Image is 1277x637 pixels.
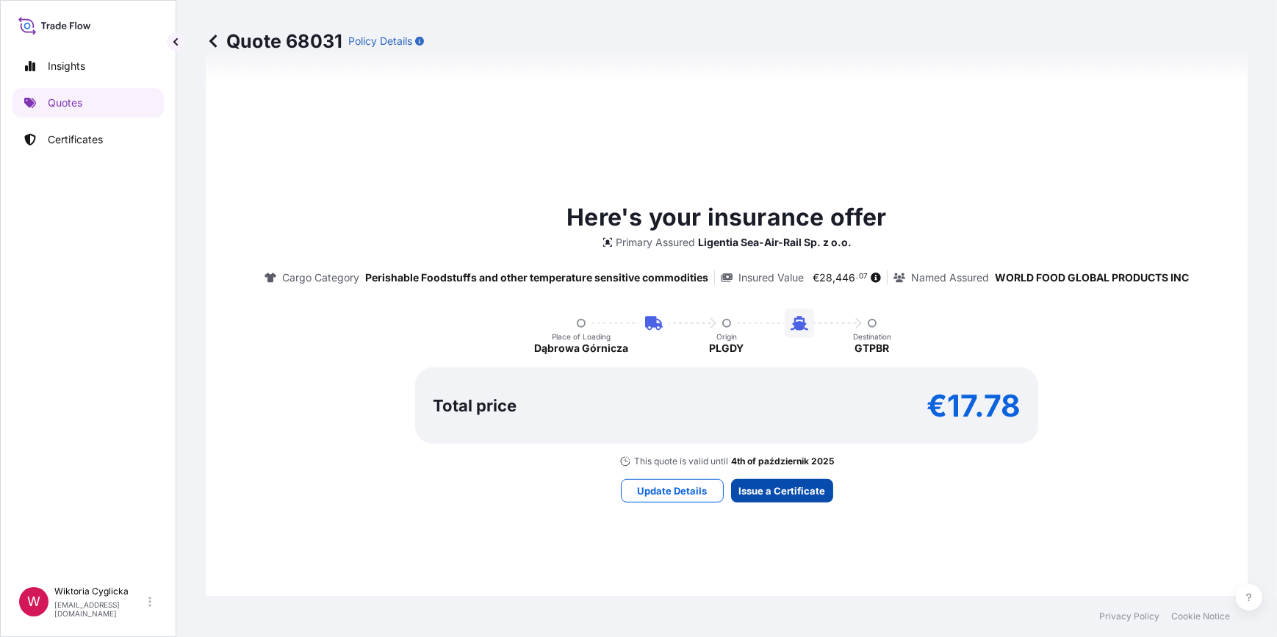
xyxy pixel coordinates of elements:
[206,29,342,53] p: Quote 68031
[54,586,145,597] p: Wiktoria Cyglicka
[433,398,517,413] p: Total price
[48,132,103,147] p: Certificates
[621,479,724,503] button: Update Details
[12,51,164,81] a: Insights
[853,332,891,341] p: Destination
[738,483,825,498] p: Issue a Certificate
[856,274,858,279] span: .
[731,479,833,503] button: Issue a Certificate
[48,59,85,73] p: Insights
[348,34,412,48] p: Policy Details
[927,394,1021,417] p: €17.78
[566,200,886,235] p: Here's your insurance offer
[911,270,989,285] p: Named Assured
[534,341,628,356] p: Dąbrowa Górnicza
[634,456,728,467] p: This quote is valid until
[731,456,834,467] p: 4th of październik 2025
[365,270,708,285] p: Perishable Foodstuffs and other temperature sensitive commodities
[859,274,868,279] span: 07
[616,235,696,250] p: Primary Assured
[637,483,707,498] p: Update Details
[995,270,1189,285] p: WORLD FOOD GLOBAL PRODUCTS INC
[27,594,40,609] span: W
[819,273,832,283] span: 28
[832,273,835,283] span: ,
[12,125,164,154] a: Certificates
[738,270,804,285] p: Insured Value
[282,270,359,285] p: Cargo Category
[813,273,819,283] span: €
[710,341,744,356] p: PLGDY
[699,235,852,250] p: Ligentia Sea-Air-Rail Sp. z o.o.
[12,88,164,118] a: Quotes
[716,332,737,341] p: Origin
[855,341,890,356] p: GTPBR
[835,273,855,283] span: 446
[48,96,82,110] p: Quotes
[1099,611,1159,622] a: Privacy Policy
[1171,611,1230,622] a: Cookie Notice
[552,332,611,341] p: Place of Loading
[54,600,145,618] p: [EMAIL_ADDRESS][DOMAIN_NAME]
